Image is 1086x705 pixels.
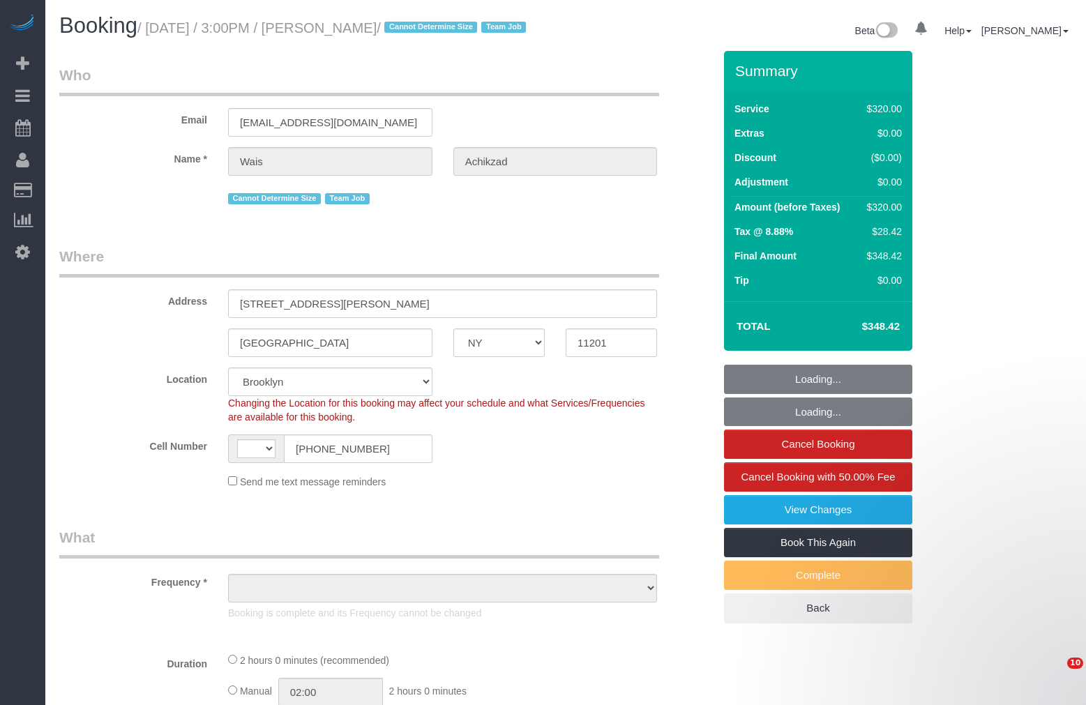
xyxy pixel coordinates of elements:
h4: $348.42 [820,321,900,333]
small: / [DATE] / 3:00PM / [PERSON_NAME] [137,20,530,36]
div: $0.00 [861,175,902,189]
span: / [377,20,530,36]
label: Email [49,108,218,127]
label: Tip [734,273,749,287]
div: $320.00 [861,200,902,214]
span: 2 hours 0 minutes (recommended) [240,655,389,666]
label: Amount (before Taxes) [734,200,840,214]
input: Cell Number [284,434,432,463]
span: Booking [59,13,137,38]
label: Adjustment [734,175,788,189]
a: Back [724,593,912,623]
div: $0.00 [861,126,902,140]
label: Discount [734,151,776,165]
span: Team Job [481,22,526,33]
label: Duration [49,652,218,671]
label: Service [734,102,769,116]
label: Tax @ 8.88% [734,225,793,238]
legend: Where [59,246,659,278]
img: Automaid Logo [8,14,36,33]
img: New interface [875,22,898,40]
span: 10 [1067,658,1083,669]
input: First Name [228,147,432,176]
label: Location [49,367,218,386]
legend: Who [59,65,659,96]
a: Cancel Booking [724,430,912,459]
span: Send me text message reminders [240,476,386,487]
label: Address [49,289,218,308]
a: [PERSON_NAME] [981,25,1069,36]
span: Changing the Location for this booking may affect your schedule and what Services/Frequencies are... [228,397,644,423]
span: 2 hours 0 minutes [389,685,467,697]
span: Team Job [325,193,370,204]
a: Book This Again [724,528,912,557]
h3: Summary [735,63,905,79]
input: City [228,328,432,357]
label: Final Amount [734,249,797,263]
div: $320.00 [861,102,902,116]
span: Cancel Booking with 50.00% Fee [741,471,896,483]
label: Cell Number [49,434,218,453]
strong: Total [737,320,771,332]
iframe: Intercom live chat [1039,658,1072,691]
div: $28.42 [861,225,902,238]
label: Extras [734,126,764,140]
span: Manual [240,685,272,697]
a: Cancel Booking with 50.00% Fee [724,462,912,492]
label: Frequency * [49,570,218,589]
span: Cannot Determine Size [384,22,477,33]
a: View Changes [724,495,912,524]
legend: What [59,527,659,559]
input: Email [228,108,432,137]
a: Help [944,25,972,36]
div: ($0.00) [861,151,902,165]
span: Cannot Determine Size [228,193,321,204]
div: $0.00 [861,273,902,287]
a: Beta [855,25,898,36]
input: Last Name [453,147,658,176]
label: Name * [49,147,218,166]
div: $348.42 [861,249,902,263]
p: Booking is complete and its Frequency cannot be changed [228,606,657,620]
input: Zip Code [566,328,657,357]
